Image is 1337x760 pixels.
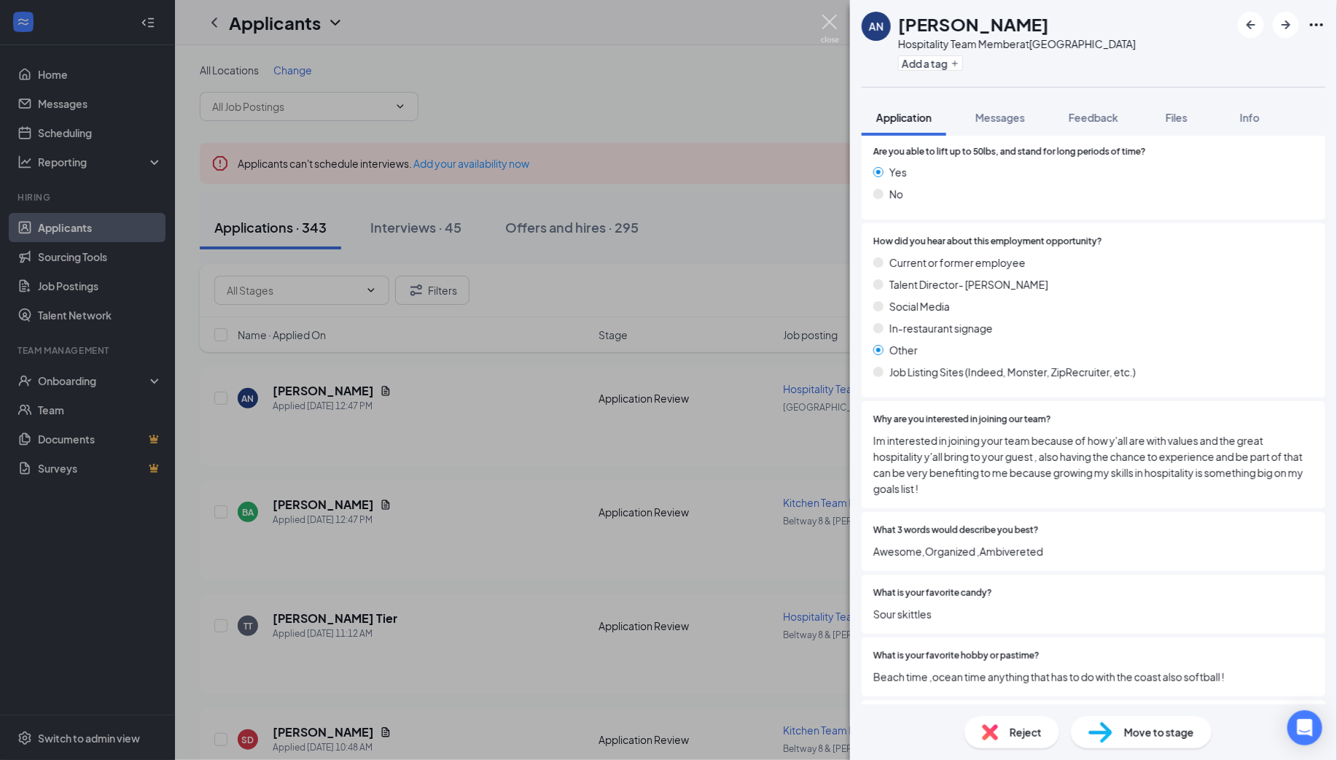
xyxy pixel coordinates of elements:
button: PlusAdd a tag [898,55,963,71]
span: Application [876,111,932,124]
div: Hospitality Team Member at [GEOGRAPHIC_DATA] [898,36,1136,51]
span: Im interested in joining your team because of how y'all are with values and the great hospitality... [873,433,1314,497]
span: What is your favorite candy? [873,586,992,600]
span: Yes [889,164,907,180]
span: Sour skittles [873,606,1314,622]
svg: Plus [951,59,959,68]
span: Feedback [1069,111,1118,124]
div: AN [869,19,884,34]
span: Current or former employee [889,255,1026,271]
button: ArrowRight [1273,12,1299,38]
span: No [889,186,903,202]
span: How did you hear about this employment opportunity? [873,235,1102,249]
span: What is your favorite hobby or pastime? [873,649,1040,663]
span: Messages [975,111,1025,124]
span: Talent Director- [PERSON_NAME] [889,276,1048,292]
span: Why are you interested in joining our team? [873,413,1051,427]
span: Other [889,342,918,358]
svg: ArrowRight [1277,16,1295,34]
span: Are you able to lift up to 50lbs, and stand for long periods of time? [873,145,1146,159]
div: Open Intercom Messenger [1287,710,1322,745]
span: Beach time ,ocean time anything that has to do with the coast also softball ! [873,669,1314,685]
svg: Ellipses [1308,16,1325,34]
span: Awesome,Organized ,Ambivereted [873,543,1314,559]
span: Reject [1010,724,1042,740]
span: In-restaurant signage [889,320,993,336]
svg: ArrowLeftNew [1242,16,1260,34]
span: Social Media [889,298,950,314]
button: ArrowLeftNew [1238,12,1264,38]
span: Move to stage [1124,724,1194,740]
span: What 3 words would describe you best? [873,524,1039,538]
span: Files [1166,111,1188,124]
span: Job Listing Sites (Indeed, Monster, ZipRecruiter, etc.) [889,364,1136,380]
span: Info [1240,111,1260,124]
h1: [PERSON_NAME] [898,12,1049,36]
